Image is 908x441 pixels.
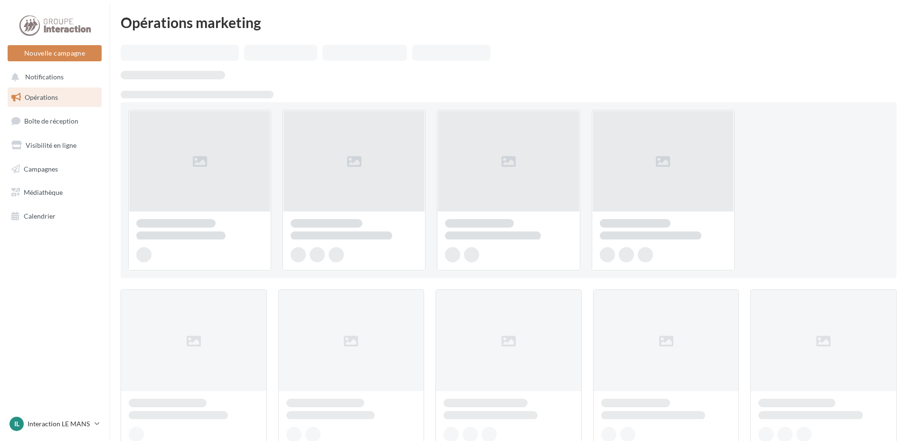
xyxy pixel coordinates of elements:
[8,45,102,61] button: Nouvelle campagne
[25,73,64,81] span: Notifications
[24,117,78,125] span: Boîte de réception
[24,212,56,220] span: Calendrier
[121,15,897,29] div: Opérations marketing
[6,111,104,131] a: Boîte de réception
[6,206,104,226] a: Calendrier
[24,164,58,173] span: Campagnes
[14,419,19,429] span: IL
[6,159,104,179] a: Campagnes
[28,419,91,429] p: Interaction LE MANS
[26,141,76,149] span: Visibilité en ligne
[24,188,63,196] span: Médiathèque
[25,93,58,101] span: Opérations
[8,415,102,433] a: IL Interaction LE MANS
[6,135,104,155] a: Visibilité en ligne
[6,87,104,107] a: Opérations
[6,182,104,202] a: Médiathèque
